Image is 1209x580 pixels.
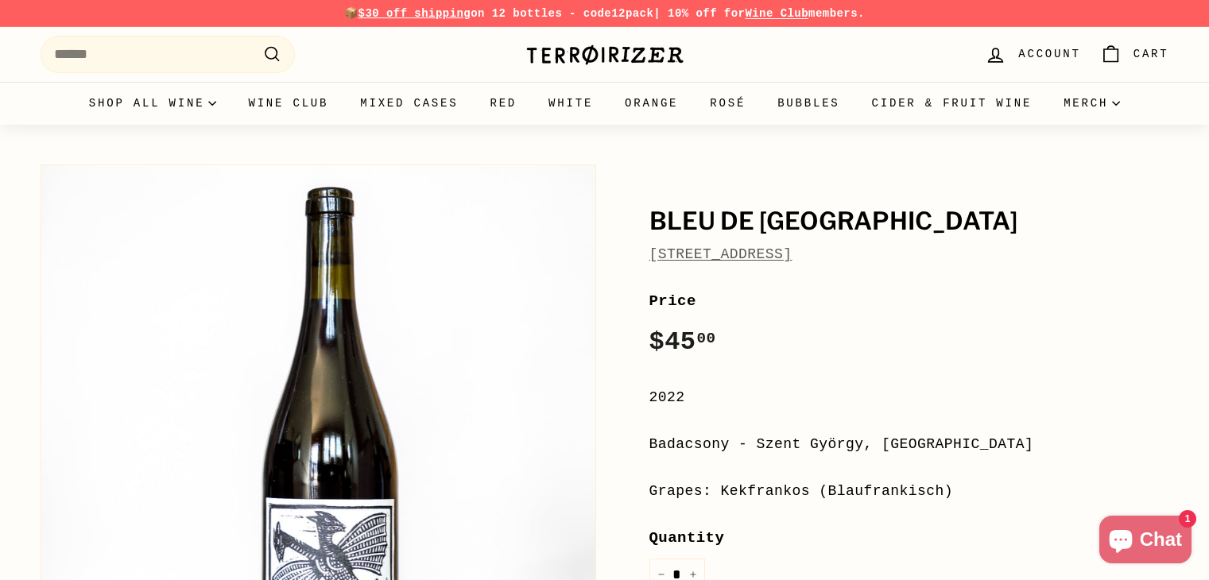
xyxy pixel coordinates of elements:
[533,82,609,125] a: White
[1048,82,1136,125] summary: Merch
[694,82,761,125] a: Rosé
[1133,45,1169,63] span: Cart
[9,82,1201,125] div: Primary
[649,289,1169,313] label: Price
[649,480,1169,503] div: Grapes: Kekfrankos (Blaufrankisch)
[1095,516,1196,567] inbox-online-store-chat: Shopify online store chat
[611,7,653,20] strong: 12pack
[649,526,1169,550] label: Quantity
[73,82,233,125] summary: Shop all wine
[649,246,792,262] a: [STREET_ADDRESS]
[649,433,1169,456] div: Badacsony - Szent György, [GEOGRAPHIC_DATA]
[696,330,715,347] sup: 00
[761,82,855,125] a: Bubbles
[41,5,1169,22] p: 📦 on 12 bottles - code | 10% off for members.
[1091,31,1179,78] a: Cart
[344,82,474,125] a: Mixed Cases
[649,208,1169,235] h1: Bleu de [GEOGRAPHIC_DATA]
[474,82,533,125] a: Red
[609,82,694,125] a: Orange
[649,386,1169,409] div: 2022
[358,7,471,20] span: $30 off shipping
[649,327,716,357] span: $45
[975,31,1090,78] a: Account
[232,82,344,125] a: Wine Club
[856,82,1048,125] a: Cider & Fruit Wine
[745,7,808,20] a: Wine Club
[1018,45,1080,63] span: Account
